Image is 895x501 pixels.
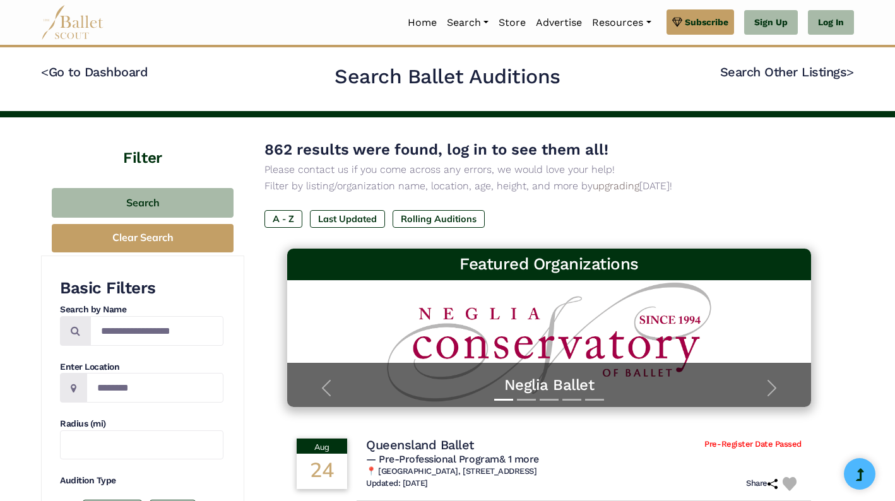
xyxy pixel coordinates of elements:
a: Sign Up [744,10,798,35]
button: Slide 3 [540,392,559,407]
h6: Updated: [DATE] [366,478,428,489]
h4: Radius (mi) [60,418,223,430]
h4: Enter Location [60,361,223,374]
h4: Audition Type [60,474,223,487]
h4: Search by Name [60,304,223,316]
button: Slide 4 [562,392,581,407]
h6: Share [746,478,778,489]
h4: Filter [41,117,244,169]
label: Rolling Auditions [393,210,485,228]
button: Clear Search [52,224,234,252]
h2: Search Ballet Auditions [335,64,560,90]
span: — Pre-Professional Program [366,453,539,465]
a: & 1 more [499,453,539,465]
div: Aug [297,439,347,454]
code: > [846,64,854,80]
input: Location [86,373,223,403]
button: Slide 5 [585,392,604,407]
input: Search by names... [90,316,223,346]
p: Filter by listing/organization name, location, age, height, and more by [DATE]! [264,178,834,194]
a: Neglia Ballet [300,375,798,395]
code: < [41,64,49,80]
a: Subscribe [667,9,734,35]
a: upgrading [593,180,639,192]
button: Search [52,188,234,218]
a: <Go to Dashboard [41,64,148,80]
a: Home [403,9,442,36]
div: 24 [297,454,347,489]
a: Search Other Listings> [720,64,854,80]
span: Pre-Register Date Passed [704,439,801,450]
p: Please contact us if you come across any errors, we would love your help! [264,162,834,178]
img: gem.svg [672,15,682,29]
a: Store [494,9,531,36]
h3: Basic Filters [60,278,223,299]
label: A - Z [264,210,302,228]
span: Subscribe [685,15,728,29]
h6: 📍 [GEOGRAPHIC_DATA], [STREET_ADDRESS] [366,466,802,477]
label: Last Updated [310,210,385,228]
button: Slide 1 [494,392,513,407]
span: 862 results were found, log in to see them all! [264,141,608,158]
a: Log In [808,10,854,35]
a: Advertise [531,9,587,36]
h3: Featured Organizations [297,254,801,275]
button: Slide 2 [517,392,536,407]
a: Resources [587,9,656,36]
a: Search [442,9,494,36]
h4: Queensland Ballet [366,437,474,453]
